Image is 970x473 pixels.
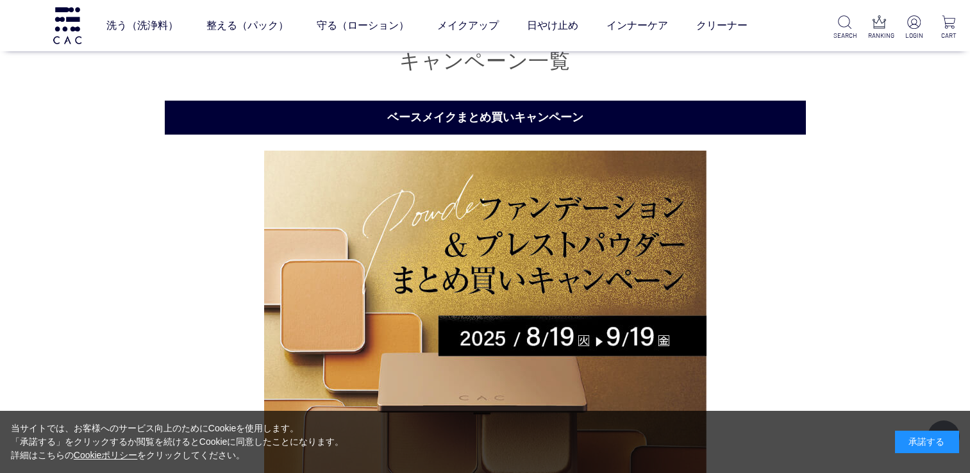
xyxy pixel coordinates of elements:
[106,8,178,44] a: 洗う（洗浄料）
[51,7,83,44] img: logo
[165,101,806,135] h2: ベースメイクまとめ買いキャンペーン
[868,15,891,40] a: RANKING
[937,15,960,40] a: CART
[527,8,578,44] a: 日やけ止め
[437,8,499,44] a: メイクアップ
[868,31,891,40] p: RANKING
[903,15,925,40] a: LOGIN
[937,31,960,40] p: CART
[895,431,959,453] div: 承諾する
[606,8,668,44] a: インナーケア
[833,15,856,40] a: SEARCH
[206,8,288,44] a: 整える（パック）
[74,450,138,460] a: Cookieポリシー
[696,8,748,44] a: クリーナー
[833,31,856,40] p: SEARCH
[317,8,409,44] a: 守る（ローション）
[903,31,925,40] p: LOGIN
[11,422,344,462] div: 当サイトでは、お客様へのサービス向上のためにCookieを使用します。 「承諾する」をクリックするか閲覧を続けるとCookieに同意したことになります。 詳細はこちらの をクリックしてください。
